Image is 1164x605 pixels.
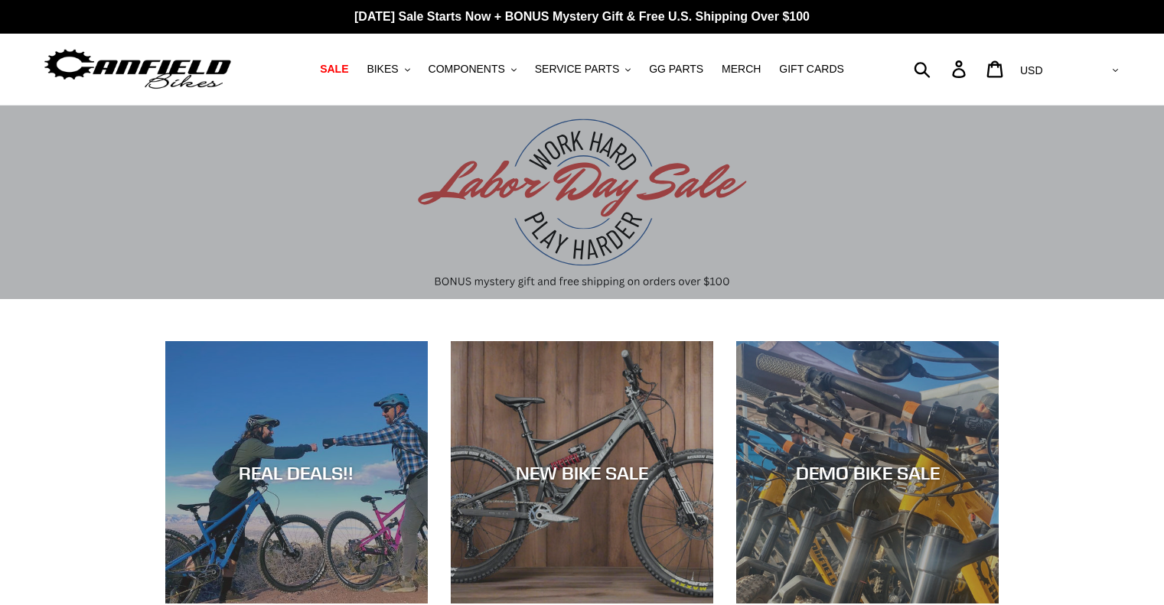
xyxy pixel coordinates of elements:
[451,341,713,603] a: NEW BIKE SALE
[535,63,619,76] span: SERVICE PARTS
[429,63,505,76] span: COMPONENTS
[320,63,348,76] span: SALE
[736,341,999,603] a: DEMO BIKE SALE
[367,63,398,76] span: BIKES
[421,59,524,80] button: COMPONENTS
[922,52,961,86] input: Search
[641,59,711,80] a: GG PARTS
[649,63,703,76] span: GG PARTS
[714,59,768,80] a: MERCH
[42,45,233,93] img: Canfield Bikes
[312,59,356,80] a: SALE
[736,461,999,483] div: DEMO BIKE SALE
[451,461,713,483] div: NEW BIKE SALE
[779,63,844,76] span: GIFT CARDS
[165,341,428,603] a: REAL DEALS!!
[722,63,761,76] span: MERCH
[165,461,428,483] div: REAL DEALS!!
[359,59,417,80] button: BIKES
[771,59,852,80] a: GIFT CARDS
[527,59,638,80] button: SERVICE PARTS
